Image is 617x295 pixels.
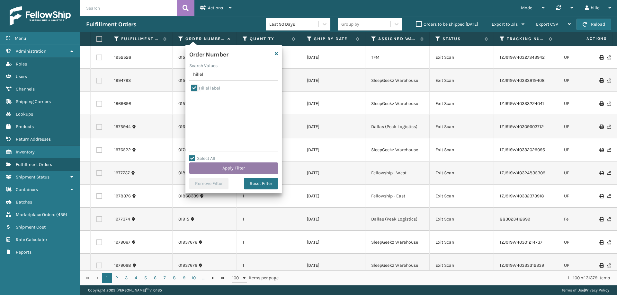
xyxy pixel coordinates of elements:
[16,162,52,167] span: Fulfillment Orders
[208,273,218,283] a: Go to the next page
[430,161,494,185] td: Exit Scan
[150,273,160,283] a: 6
[237,254,301,277] td: 1
[599,171,603,175] i: Print Label
[114,239,130,246] a: 1979067
[178,239,197,246] a: 01937676
[16,224,46,230] span: Shipment Cost
[269,21,319,28] div: Last 90 Days
[607,78,611,83] i: Never Shipped
[16,174,49,180] span: Shipment Status
[599,194,603,198] i: Print Label
[16,136,51,142] span: Return Addresses
[500,216,530,222] a: 883023412699
[141,273,150,283] a: 5
[114,147,131,153] a: 1976522
[500,193,544,199] a: 1ZJ919W40332373918
[607,55,611,60] i: Never Shipped
[301,231,365,254] td: [DATE]
[341,21,359,28] div: Group by
[500,101,544,106] a: 1ZJ919W40333224041
[86,21,136,28] h3: Fulfillment Orders
[365,161,430,185] td: Fellowship - West
[112,273,121,283] a: 2
[430,115,494,138] td: Exit Scan
[208,5,223,11] span: Actions
[237,185,301,208] td: 1
[114,54,131,61] a: 1952526
[178,124,197,130] a: 01661938
[114,77,131,84] a: 1994793
[500,147,545,152] a: 1ZJ919W40332029095
[500,170,545,176] a: 1ZJ919W40324835309
[607,217,611,221] i: Never Shipped
[599,240,603,245] i: Print Label
[430,46,494,69] td: Exit Scan
[430,185,494,208] td: Exit Scan
[599,78,603,83] i: Print Label
[16,99,51,104] span: Shipping Carriers
[500,124,544,129] a: 1ZJ919W40309603712
[160,273,170,283] a: 7
[114,170,130,176] a: 1977737
[599,263,603,268] i: Print Label
[237,231,301,254] td: 1
[365,69,430,92] td: SleepGeekz Warehouse
[199,273,208,283] a: ...
[114,124,131,130] a: 1975944
[218,273,228,283] a: Go to the last page
[220,275,225,281] span: Go to the last page
[430,69,494,92] td: Exit Scan
[301,185,365,208] td: [DATE]
[365,208,430,231] td: Dallas (Peak Logistics)
[16,212,55,217] span: Marketplace Orders
[521,5,532,11] span: Mode
[114,193,131,199] a: 1978376
[430,231,494,254] td: Exit Scan
[562,285,609,295] div: |
[607,125,611,129] i: Never Shipped
[378,36,417,42] label: Assigned Warehouse
[507,36,546,42] label: Tracking Number
[301,161,365,185] td: [DATE]
[178,77,198,84] a: 01567542
[10,6,71,26] img: logo
[232,275,242,281] span: 100
[301,254,365,277] td: [DATE]
[301,208,365,231] td: [DATE]
[599,148,603,152] i: Print Label
[114,216,130,222] a: 1977374
[365,254,430,277] td: SleepGeekz Warehouse
[189,162,278,174] button: Apply Filter
[430,92,494,115] td: Exit Scan
[500,78,545,83] a: 1ZJ919W40333819408
[210,275,216,281] span: Go to the next page
[365,115,430,138] td: Dallas (Peak Logistics)
[16,48,46,54] span: Administration
[178,147,198,153] a: 01706668
[536,22,558,27] span: Export CSV
[170,273,179,283] a: 8
[16,111,33,117] span: Lookups
[577,19,611,30] button: Reload
[250,36,289,42] label: Quantity
[189,178,228,189] button: Remove Filter
[114,262,131,269] a: 1979068
[191,85,220,91] label: Hillel label
[314,36,353,42] label: Ship By Date
[179,273,189,283] a: 9
[301,46,365,69] td: [DATE]
[244,178,278,189] button: Reset Filter
[599,217,603,221] i: Print Label
[500,55,545,60] a: 1ZJ919W40327343942
[288,275,610,281] div: 1 - 100 of 31379 items
[430,254,494,277] td: Exit Scan
[102,273,112,283] a: 1
[178,170,198,176] a: 01807642
[301,69,365,92] td: [DATE]
[599,101,603,106] i: Print Label
[88,285,162,295] p: Copyright 2023 [PERSON_NAME]™ v 1.0.185
[16,74,27,79] span: Users
[599,125,603,129] i: Print Label
[500,239,542,245] a: 1ZJ919W40301214737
